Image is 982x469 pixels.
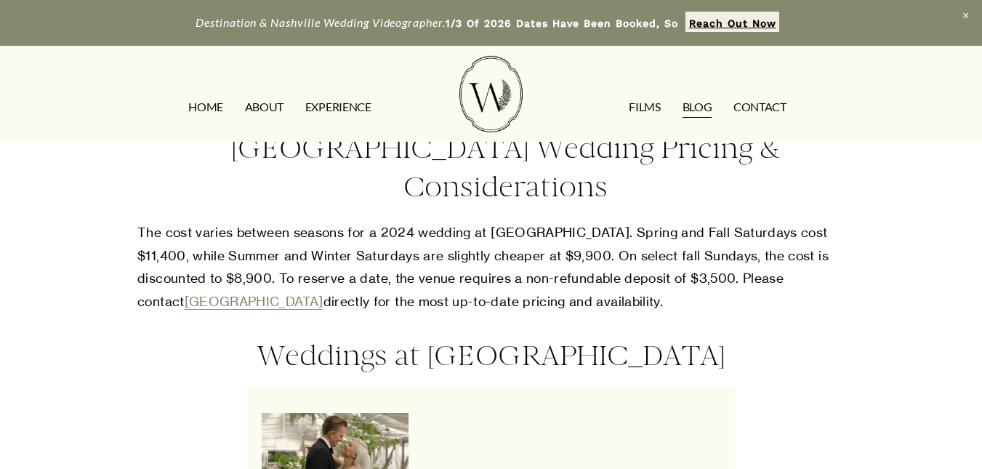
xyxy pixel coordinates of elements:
a: HOME [188,96,223,119]
a: Blog [683,96,712,119]
a: [GEOGRAPHIC_DATA] [185,294,323,309]
a: FILMS [629,96,660,119]
h3: Weddings at [GEOGRAPHIC_DATA] [137,337,845,375]
h3: [GEOGRAPHIC_DATA] Wedding Pricing & Considerations [166,129,845,207]
a: ABOUT [245,96,283,119]
strong: Reach Out Now [689,17,776,29]
a: EXPERIENCE [305,96,371,119]
p: The cost varies between seasons for a 2024 wedding at [GEOGRAPHIC_DATA]. Spring and Fall Saturday... [137,221,845,313]
a: CONTACT [733,96,786,119]
img: Wild Fern Weddings [459,56,522,132]
a: Reach Out Now [685,12,779,32]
